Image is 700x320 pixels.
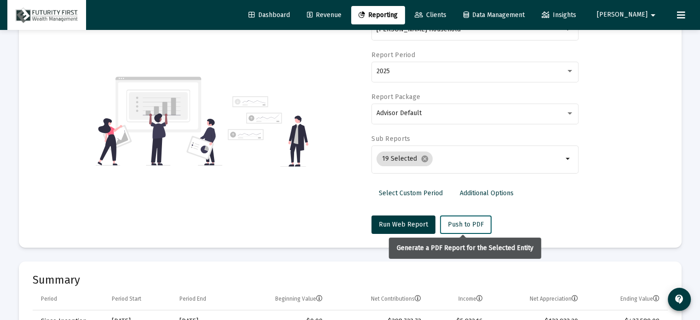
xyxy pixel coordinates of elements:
span: Select Custom Period [379,189,443,197]
span: Dashboard [249,11,290,19]
td: Column Beginning Value [237,288,329,310]
div: Period End [179,295,206,303]
td: Column Income [428,288,489,310]
mat-icon: arrow_drop_down [563,153,574,164]
td: Column Ending Value [584,288,667,310]
td: Column Period [33,288,105,310]
div: Beginning Value [275,295,323,303]
img: Dashboard [14,6,79,24]
span: Insights [542,11,576,19]
a: Reporting [351,6,405,24]
td: Column Period Start [105,288,173,310]
div: Net Appreciation [529,295,578,303]
a: Insights [534,6,584,24]
div: Period [41,295,57,303]
span: Clients [415,11,446,19]
label: Sub Reports [371,135,410,143]
span: Data Management [463,11,525,19]
div: Ending Value [620,295,660,303]
span: Revenue [307,11,341,19]
div: Period Start [112,295,141,303]
td: Column Period End [173,288,237,310]
button: [PERSON_NAME] [586,6,670,24]
img: reporting-alt [228,96,308,167]
span: Push to PDF [448,221,484,228]
img: reporting [96,76,222,167]
mat-chip: 19 Selected [376,151,433,166]
mat-card-title: Summary [33,275,668,285]
div: Income [458,295,482,303]
div: Net Contributions [371,295,421,303]
a: Clients [407,6,454,24]
mat-icon: arrow_drop_down [648,6,659,24]
span: 2025 [376,67,390,75]
span: Reporting [359,11,398,19]
span: Additional Options [460,189,514,197]
span: Run Web Report [379,221,428,228]
label: Report Period [371,51,415,59]
a: Revenue [300,6,349,24]
td: Column Net Contributions [329,288,428,310]
td: Column Net Appreciation [489,288,584,310]
a: Dashboard [241,6,297,24]
label: Report Package [371,93,420,101]
mat-icon: cancel [421,155,429,163]
mat-chip-list: Selection [376,150,563,168]
button: Run Web Report [371,215,435,234]
span: Advisor Default [376,109,422,117]
button: Push to PDF [440,215,492,234]
mat-icon: contact_support [674,294,685,305]
span: [PERSON_NAME] [597,11,648,19]
a: Data Management [456,6,532,24]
